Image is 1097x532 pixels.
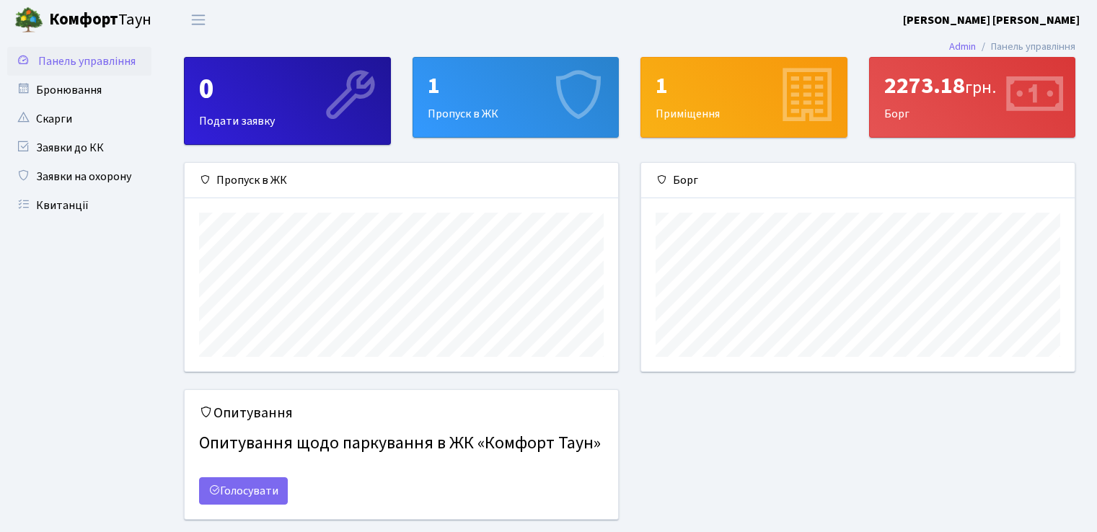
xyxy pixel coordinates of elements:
b: [PERSON_NAME] [PERSON_NAME] [903,12,1080,28]
div: Подати заявку [185,58,390,144]
div: Пропуск в ЖК [413,58,619,137]
div: Пропуск в ЖК [185,163,618,198]
a: Admin [949,39,976,54]
div: 0 [199,72,376,107]
b: Комфорт [49,8,118,31]
img: logo.png [14,6,43,35]
nav: breadcrumb [928,32,1097,62]
h5: Опитування [199,404,604,422]
a: Заявки на охорону [7,162,151,191]
a: Бронювання [7,76,151,105]
a: [PERSON_NAME] [PERSON_NAME] [903,12,1080,29]
span: грн. [965,75,996,100]
div: Приміщення [641,58,847,137]
a: 0Подати заявку [184,57,391,145]
a: 1Пропуск в ЖК [413,57,620,138]
li: Панель управління [976,39,1075,55]
div: 1 [428,72,604,99]
div: 2273.18 [884,72,1061,99]
a: Заявки до КК [7,133,151,162]
a: 1Приміщення [640,57,847,138]
span: Таун [49,8,151,32]
button: Переключити навігацію [180,8,216,32]
a: Квитанції [7,191,151,220]
h4: Опитування щодо паркування в ЖК «Комфорт Таун» [199,427,604,460]
a: Скарги [7,105,151,133]
a: Голосувати [199,477,288,505]
span: Панель управління [38,53,136,69]
div: Борг [641,163,1075,198]
div: Борг [870,58,1075,137]
a: Панель управління [7,47,151,76]
div: 1 [656,72,832,99]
